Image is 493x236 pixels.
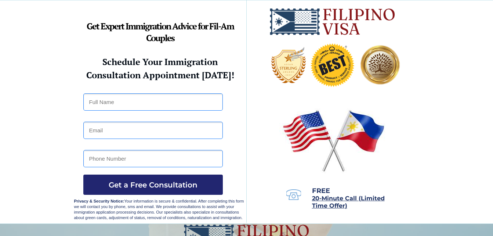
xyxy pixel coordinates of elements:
[74,199,124,203] strong: Privacy & Security Notice:
[83,122,223,139] input: Email
[86,69,234,81] strong: Consultation Appointment [DATE]!
[312,196,385,209] a: 20-Minute Call (Limited Time Offer)
[83,180,223,189] span: Get a Free Consultation
[83,175,223,195] button: Get a Free Consultation
[87,20,234,44] strong: Get Expert Immigration Advice for Fil-Am Couples
[312,187,330,195] span: FREE
[102,56,218,68] strong: Schedule Your Immigration
[74,199,244,220] span: Your information is secure & confidential. After completing this form we will contact you by phon...
[83,93,223,111] input: Full Name
[83,150,223,167] input: Phone Number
